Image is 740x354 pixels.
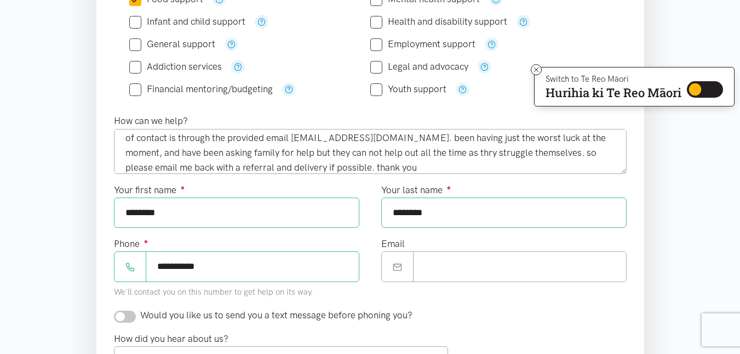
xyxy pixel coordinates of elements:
input: Phone number [146,251,359,282]
label: Health and disability support [370,17,507,26]
label: General support [129,40,215,49]
label: Your last name [381,183,451,198]
sup: ● [181,183,185,192]
label: Email [381,237,405,251]
sup: ● [447,183,451,192]
label: Addiction services [129,62,222,71]
label: Infant and child support [129,17,245,26]
label: Your first name [114,183,185,198]
label: Youth support [370,85,446,94]
label: How can we help? [114,114,188,128]
label: Financial mentoring/budgeting [129,85,273,94]
span: Would you like us to send you a text message before phoning you? [140,310,412,321]
sup: ● [144,237,148,245]
input: Email [413,251,627,282]
label: How did you hear about us? [114,331,228,346]
p: Hurihia ki Te Reo Māori [546,88,681,98]
p: Switch to Te Reo Māori [546,76,681,82]
small: We'll contact you on this number to get help on its way. [114,287,313,297]
label: Phone [114,237,148,251]
label: Legal and advocacy [370,62,468,71]
label: Employment support [370,40,475,49]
